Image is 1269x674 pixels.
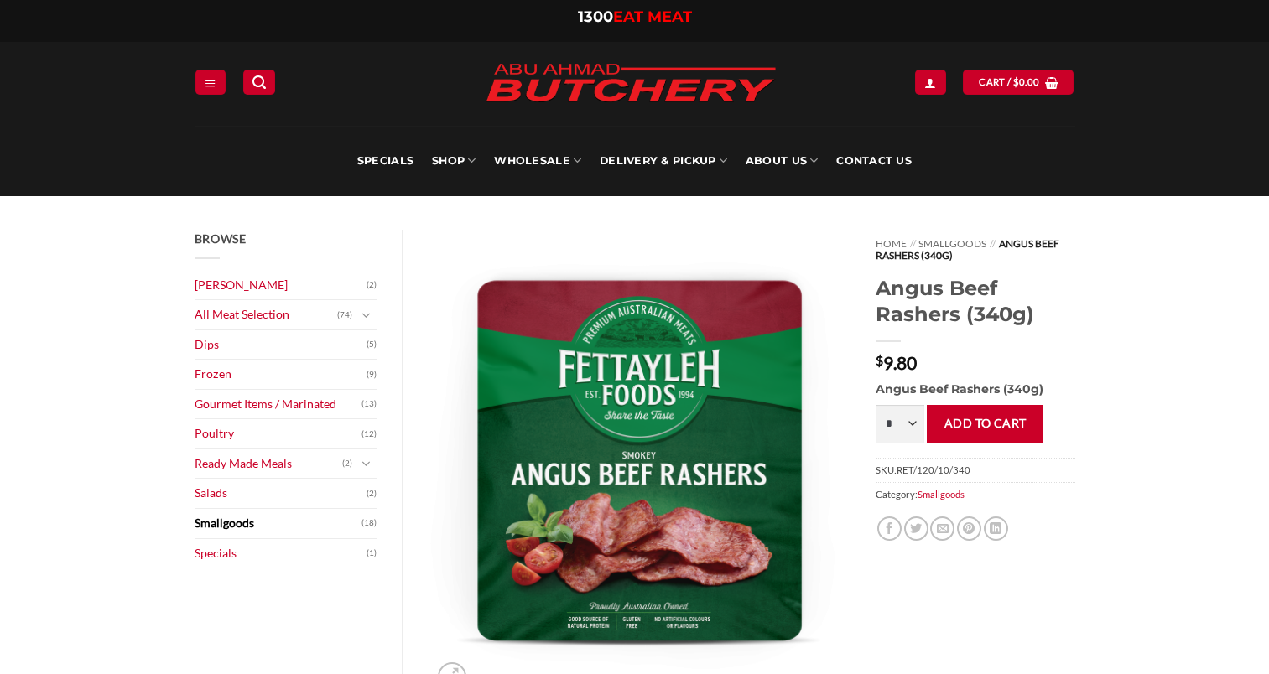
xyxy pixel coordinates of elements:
span: Angus Beef Rashers (340g) [876,237,1058,262]
span: (5) [367,332,377,357]
span: (74) [337,303,352,328]
a: Email to a Friend [930,516,954,541]
span: (12) [361,422,377,447]
a: Ready Made Meals [195,449,343,479]
a: SHOP [432,126,476,196]
img: Abu Ahmad Butchery [471,52,790,116]
span: $ [1013,75,1019,90]
bdi: 0.00 [1013,76,1040,87]
span: (2) [367,272,377,298]
span: 1300 [578,8,613,26]
a: Wholesale [494,126,581,196]
span: RET/120/10/340 [897,464,970,475]
a: Smallgoods [918,237,986,250]
a: Search [243,70,275,94]
span: (18) [361,511,377,536]
span: // [990,237,996,250]
a: Smallgoods [195,509,362,538]
span: (2) [367,481,377,506]
span: Browse [195,231,247,246]
span: (9) [367,362,377,387]
span: $ [876,354,883,367]
a: Login [915,70,945,94]
button: Add to cart [927,405,1043,443]
span: (1) [367,541,377,566]
a: About Us [746,126,818,196]
a: Specials [357,126,413,196]
span: Category: [876,482,1074,506]
span: (2) [342,451,352,476]
h5: Angus Beef Rashers (340g) [876,380,1074,399]
a: Home [876,237,907,250]
a: View cart [963,70,1074,94]
span: Cart / [979,75,1039,90]
a: Pin on Pinterest [957,516,981,541]
a: 1300EAT MEAT [578,8,692,26]
a: Contact Us [836,126,912,196]
a: Frozen [195,360,367,389]
a: All Meat Selection [195,300,338,329]
a: Menu [195,70,226,94]
a: Share on Twitter [904,516,928,541]
a: Share on Facebook [877,516,902,541]
a: Specials [195,539,367,568]
span: (13) [361,391,377,417]
button: Toggle [356,454,377,473]
a: Share on LinkedIn [984,516,1008,541]
a: [PERSON_NAME] [195,271,367,300]
a: Dips [195,330,367,360]
bdi: 9.80 [876,352,917,373]
h1: Angus Beef Rashers (340g) [876,275,1074,327]
a: Smallgoods [918,489,965,500]
span: SKU: [876,458,1074,482]
span: // [910,237,916,250]
a: Salads [195,479,367,508]
a: Gourmet Items / Marinated [195,390,362,419]
a: Poultry [195,419,362,448]
a: Delivery & Pickup [600,126,727,196]
button: Toggle [356,306,377,324]
span: EAT MEAT [613,8,692,26]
